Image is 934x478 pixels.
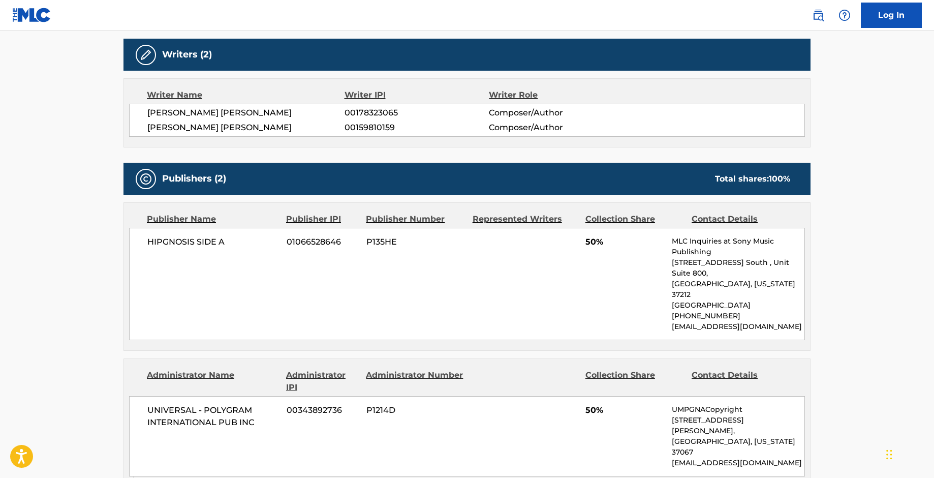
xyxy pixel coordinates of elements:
[715,173,790,185] div: Total shares:
[489,89,620,101] div: Writer Role
[12,8,51,22] img: MLC Logo
[287,404,359,416] span: 00343892736
[287,236,359,248] span: 01066528646
[489,107,620,119] span: Composer/Author
[345,122,489,134] span: 00159810159
[672,321,804,332] p: [EMAIL_ADDRESS][DOMAIN_NAME]
[672,257,804,279] p: [STREET_ADDRESS] South , Unit Suite 800,
[672,458,804,468] p: [EMAIL_ADDRESS][DOMAIN_NAME]
[834,5,855,25] div: Help
[162,173,226,185] h5: Publishers (2)
[366,213,464,225] div: Publisher Number
[883,429,934,478] iframe: Chat Widget
[286,369,358,394] div: Administrator IPI
[692,369,790,394] div: Contact Details
[672,404,804,415] p: UMPGNACopyright
[672,436,804,458] p: [GEOGRAPHIC_DATA], [US_STATE] 37067
[147,236,279,248] span: HIPGNOSIS SIDE A
[886,439,892,470] div: Drag
[345,89,489,101] div: Writer IPI
[812,9,824,21] img: search
[489,122,620,134] span: Composer/Author
[692,213,790,225] div: Contact Details
[147,122,345,134] span: [PERSON_NAME] [PERSON_NAME]
[585,404,664,416] span: 50%
[672,311,804,321] p: [PHONE_NUMBER]
[672,415,804,436] p: [STREET_ADDRESS][PERSON_NAME],
[286,213,358,225] div: Publisher IPI
[147,404,279,429] span: UNIVERSAL - POLYGRAM INTERNATIONAL PUB INC
[672,300,804,311] p: [GEOGRAPHIC_DATA]
[672,279,804,300] p: [GEOGRAPHIC_DATA], [US_STATE] 37212
[366,236,465,248] span: P135HE
[769,174,790,184] span: 100 %
[585,236,664,248] span: 50%
[861,3,922,28] a: Log In
[366,404,465,416] span: P1214D
[147,89,345,101] div: Writer Name
[585,213,684,225] div: Collection Share
[147,107,345,119] span: [PERSON_NAME] [PERSON_NAME]
[808,5,828,25] a: Public Search
[838,9,851,21] img: help
[366,369,464,394] div: Administrator Number
[585,369,684,394] div: Collection Share
[345,107,489,119] span: 00178323065
[162,49,212,61] h5: Writers (2)
[147,369,278,394] div: Administrator Name
[140,49,152,61] img: Writers
[140,173,152,185] img: Publishers
[473,213,578,225] div: Represented Writers
[147,213,278,225] div: Publisher Name
[672,236,804,257] p: MLC Inquiries at Sony Music Publishing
